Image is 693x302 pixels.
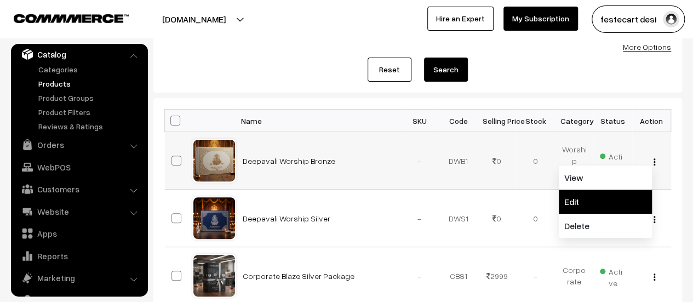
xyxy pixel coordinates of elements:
a: Deepavali Worship Bronze [243,156,335,166]
a: Reset [368,58,411,82]
td: 0 [516,132,555,190]
span: Active [600,148,626,174]
button: festecart desi [592,5,685,33]
img: Menu [654,273,655,281]
a: Apps [14,224,144,243]
a: Orders [14,135,144,155]
button: [DOMAIN_NAME] [124,5,264,33]
a: Corporate Blaze Silver Package [243,271,354,281]
img: user [663,11,679,27]
img: Menu [654,158,655,166]
a: Delete [559,214,652,238]
a: My Subscription [503,7,578,31]
button: Search [424,58,468,82]
a: Reviews & Ratings [36,121,144,132]
th: Category [555,110,594,132]
th: Action [632,110,671,132]
a: Reports [14,246,144,266]
td: 0 [478,132,517,190]
td: 0 [516,190,555,247]
a: WebPOS [14,157,144,177]
a: Categories [36,64,144,75]
a: Customers [14,179,144,199]
img: Menu [654,216,655,223]
a: Marketing [14,268,144,288]
img: COMMMERCE [14,14,129,22]
a: View [559,166,652,190]
th: SKU [400,110,439,132]
td: 0 [478,190,517,247]
th: Name [236,110,400,132]
span: Active [600,263,626,289]
td: DWB1 [439,132,478,190]
a: More Options [623,42,671,52]
th: Status [593,110,632,132]
a: Product Filters [36,106,144,118]
td: - [400,132,439,190]
td: - [400,190,439,247]
th: Stock [516,110,555,132]
a: COMMMERCE [14,11,110,24]
a: Catalog [14,44,144,64]
a: Hire an Expert [427,7,494,31]
a: Website [14,202,144,221]
th: Code [439,110,478,132]
a: Deepavali Worship Silver [243,214,330,223]
a: Products [36,78,144,89]
td: Worship Silver [555,190,594,247]
td: DWS1 [439,190,478,247]
td: Worship Bronze [555,132,594,190]
th: Selling Price [478,110,517,132]
a: Product Groups [36,92,144,104]
a: Edit [559,190,652,214]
